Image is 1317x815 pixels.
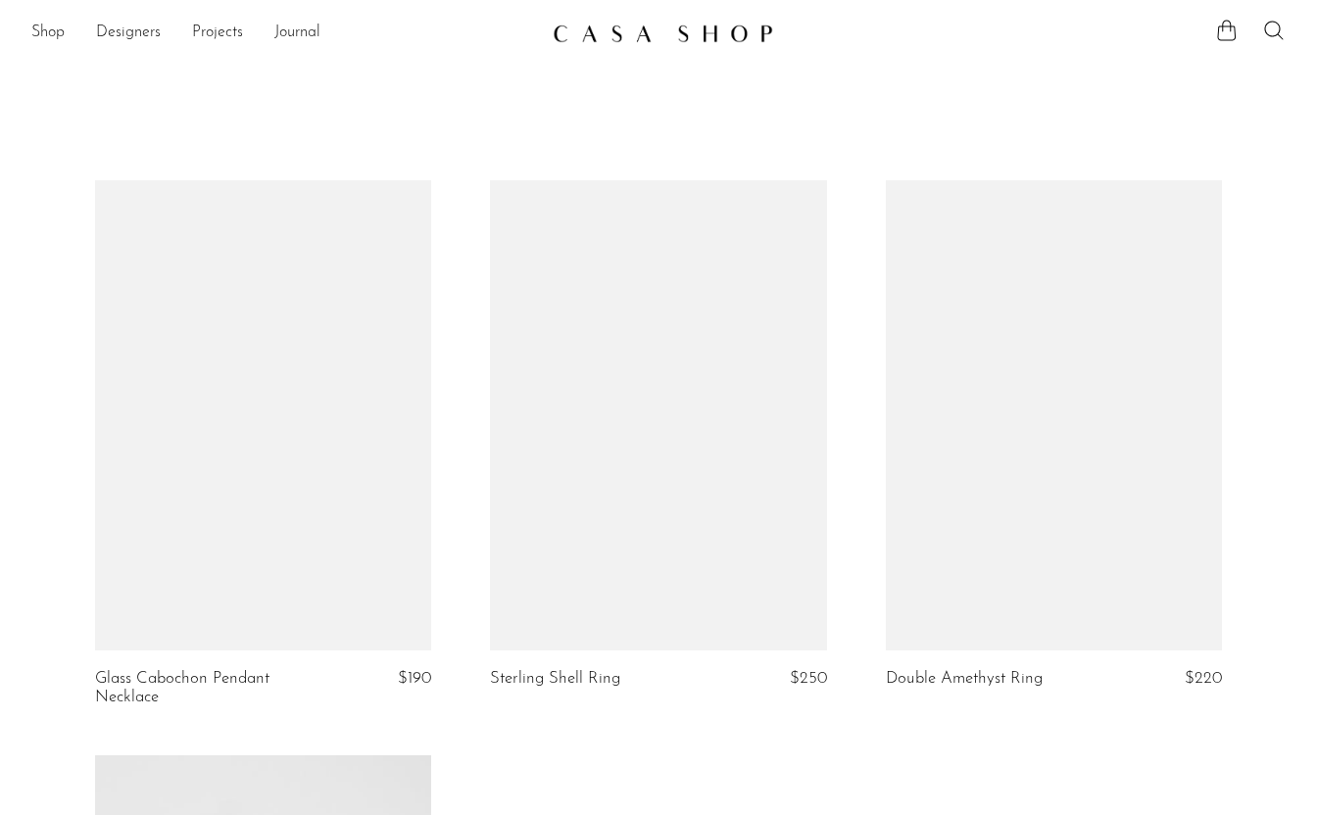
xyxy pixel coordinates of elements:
ul: NEW HEADER MENU [31,17,537,50]
a: Projects [192,21,243,46]
span: $220 [1185,670,1222,687]
span: $250 [790,670,827,687]
a: Glass Cabochon Pendant Necklace [95,670,318,706]
a: Journal [274,21,320,46]
nav: Desktop navigation [31,17,537,50]
span: $190 [398,670,431,687]
a: Designers [96,21,161,46]
a: Double Amethyst Ring [886,670,1043,688]
a: Shop [31,21,65,46]
a: Sterling Shell Ring [490,670,620,688]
